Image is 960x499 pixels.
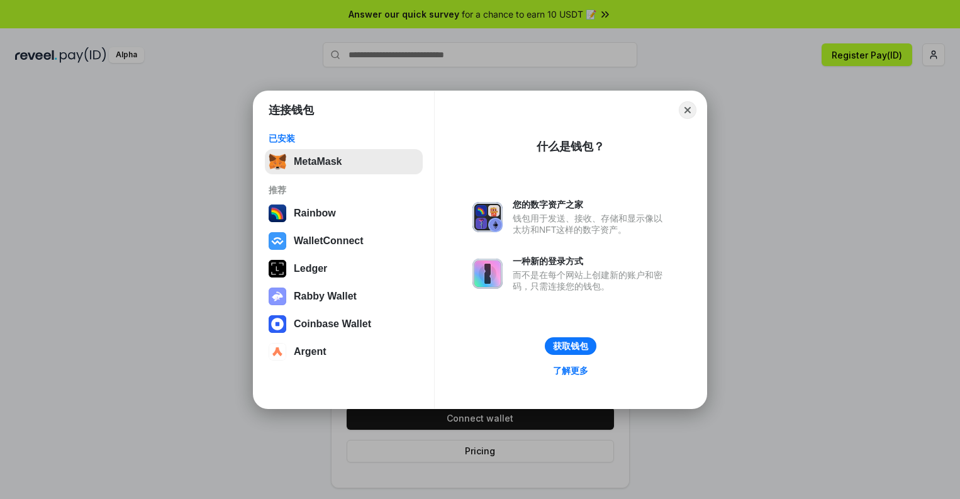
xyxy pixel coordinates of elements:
button: Rabby Wallet [265,284,423,309]
div: Argent [294,346,327,357]
button: Coinbase Wallet [265,311,423,337]
button: 获取钱包 [545,337,596,355]
div: 已安装 [269,133,419,144]
div: 一种新的登录方式 [513,255,669,267]
div: Ledger [294,263,327,274]
img: svg+xml,%3Csvg%20fill%3D%22none%22%20height%3D%2233%22%20viewBox%3D%220%200%2035%2033%22%20width%... [269,153,286,171]
div: 推荐 [269,184,419,196]
img: svg+xml,%3Csvg%20width%3D%2228%22%20height%3D%2228%22%20viewBox%3D%220%200%2028%2028%22%20fill%3D... [269,315,286,333]
img: svg+xml,%3Csvg%20xmlns%3D%22http%3A%2F%2Fwww.w3.org%2F2000%2Fsvg%22%20fill%3D%22none%22%20viewBox... [472,259,503,289]
button: Rainbow [265,201,423,226]
img: svg+xml,%3Csvg%20xmlns%3D%22http%3A%2F%2Fwww.w3.org%2F2000%2Fsvg%22%20width%3D%2228%22%20height%3... [269,260,286,278]
div: 钱包用于发送、接收、存储和显示像以太坊和NFT这样的数字资产。 [513,213,669,235]
button: WalletConnect [265,228,423,254]
div: 您的数字资产之家 [513,199,669,210]
img: svg+xml,%3Csvg%20width%3D%2228%22%20height%3D%2228%22%20viewBox%3D%220%200%2028%2028%22%20fill%3D... [269,232,286,250]
div: 而不是在每个网站上创建新的账户和密码，只需连接您的钱包。 [513,269,669,292]
div: 了解更多 [553,365,588,376]
div: Rainbow [294,208,336,219]
a: 了解更多 [545,362,596,379]
h1: 连接钱包 [269,103,314,118]
div: 什么是钱包？ [537,139,605,154]
div: 获取钱包 [553,340,588,352]
img: svg+xml,%3Csvg%20width%3D%22120%22%20height%3D%22120%22%20viewBox%3D%220%200%20120%20120%22%20fil... [269,205,286,222]
img: svg+xml,%3Csvg%20xmlns%3D%22http%3A%2F%2Fwww.w3.org%2F2000%2Fsvg%22%20fill%3D%22none%22%20viewBox... [472,202,503,232]
button: Ledger [265,256,423,281]
div: Rabby Wallet [294,291,357,302]
div: Coinbase Wallet [294,318,371,330]
div: WalletConnect [294,235,364,247]
img: svg+xml,%3Csvg%20xmlns%3D%22http%3A%2F%2Fwww.w3.org%2F2000%2Fsvg%22%20fill%3D%22none%22%20viewBox... [269,288,286,305]
img: svg+xml,%3Csvg%20width%3D%2228%22%20height%3D%2228%22%20viewBox%3D%220%200%2028%2028%22%20fill%3D... [269,343,286,361]
div: MetaMask [294,156,342,167]
button: Argent [265,339,423,364]
button: Close [679,101,696,119]
button: MetaMask [265,149,423,174]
